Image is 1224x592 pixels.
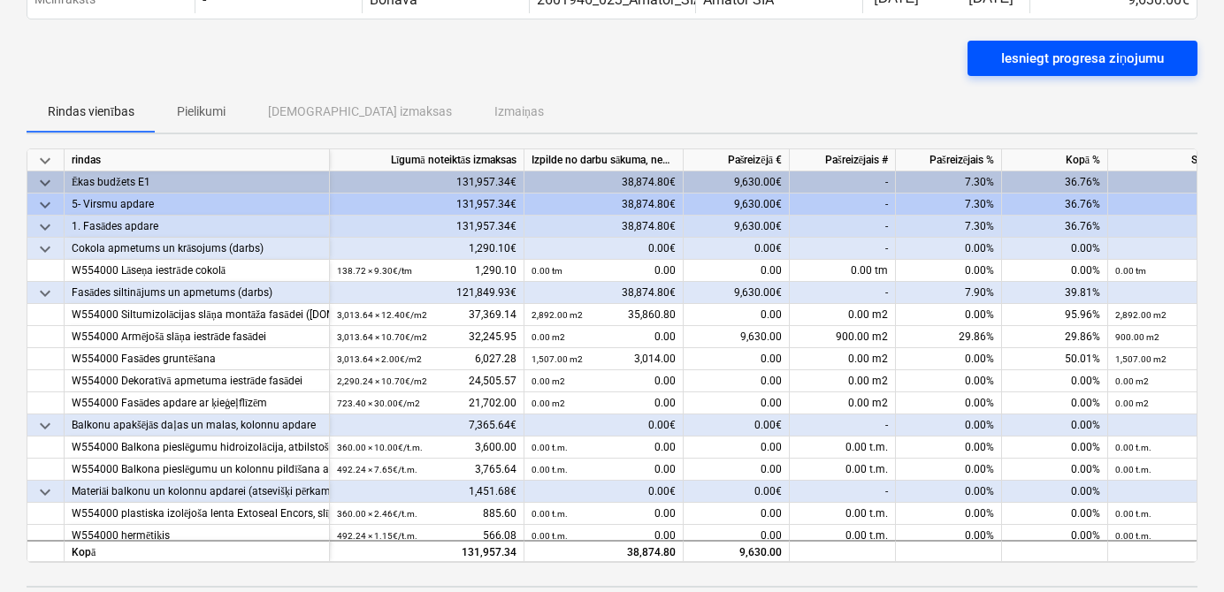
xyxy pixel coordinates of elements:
[790,260,896,282] div: 0.00 tm
[337,392,516,414] div: 21,702.00
[65,540,330,562] div: Kopā
[684,459,790,481] div: 0.00
[896,216,1002,238] div: 7.30%
[72,260,322,282] div: W554000 Lāseņa iestrāde cokolā
[1002,459,1108,481] div: 0.00%
[532,525,676,547] div: 0.00
[684,260,790,282] div: 0.00
[684,481,790,503] div: 0.00€
[684,540,790,562] div: 9,630.00
[1002,282,1108,304] div: 39.81%
[790,436,896,459] div: 0.00 t.m.
[72,171,322,194] div: Ēkas budžets E1
[896,392,1002,414] div: 0.00%
[896,503,1002,525] div: 0.00%
[72,282,322,304] div: Fasādes siltinājums un apmetums (darbs)
[790,238,896,260] div: -
[790,282,896,304] div: -
[684,326,790,348] div: 9,630.00
[790,503,896,525] div: 0.00 t.m.
[72,304,322,326] div: W554000 Siltumizolācijas slāņa montāža fasādei ([DOMAIN_NAME]. ailes)
[968,41,1197,76] button: Iesniegt progresa ziņojumu
[684,392,790,414] div: 0.00
[896,238,1002,260] div: 0.00%
[330,194,524,216] div: 131,957.34€
[684,238,790,260] div: 0.00€
[532,326,676,348] div: 0.00
[1002,370,1108,392] div: 0.00%
[337,266,412,276] small: 138.72 × 9.30€ / tm
[330,216,524,238] div: 131,957.34€
[896,326,1002,348] div: 29.86%
[532,443,568,452] small: 0.00 t.m.
[34,415,56,436] span: keyboard_arrow_down
[72,216,322,238] div: 1. Fasādes apdare
[72,194,322,216] div: 5- Virsmu apdare
[1115,443,1151,452] small: 0.00 t.m.
[532,348,676,370] div: 3,014.00
[1002,525,1108,547] div: 0.00%
[896,370,1002,392] div: 0.00%
[1115,531,1151,541] small: 0.00 t.m.
[337,348,516,370] div: 6,027.28
[72,326,322,348] div: W554000 Armējošā slāņa iestrāde fasādei
[532,531,568,541] small: 0.00 t.m.
[330,282,524,304] div: 121,849.93€
[337,525,516,547] div: 566.08
[790,459,896,481] div: 0.00 t.m.
[532,392,676,414] div: 0.00
[34,150,56,171] span: keyboard_arrow_down
[337,531,417,541] small: 492.24 × 1.15€ / t.m.
[896,414,1002,436] div: 0.00%
[532,542,676,564] div: 38,874.80
[72,414,322,436] div: Balkonu apakšējās daļas un malas, kolonnu apdare
[532,260,676,282] div: 0.00
[524,481,684,503] div: 0.00€
[790,392,896,414] div: 0.00 m2
[896,304,1002,326] div: 0.00%
[524,238,684,260] div: 0.00€
[337,310,427,320] small: 3,013.64 × 12.40€ / m2
[1002,392,1108,414] div: 0.00%
[48,102,134,121] p: Rindas vienības
[524,216,684,238] div: 38,874.80€
[1002,194,1108,216] div: 36.76%
[72,392,322,414] div: W554000 Fasādes apdare ar ķieģeļflīzēm
[532,332,565,342] small: 0.00 m2
[1002,503,1108,525] div: 0.00%
[1002,348,1108,370] div: 50.01%
[72,348,322,370] div: W554000 Fasādes gruntēšana
[34,239,56,260] span: keyboard_arrow_down
[1002,171,1108,194] div: 36.76%
[524,282,684,304] div: 38,874.80€
[790,216,896,238] div: -
[34,172,56,194] span: keyboard_arrow_down
[65,149,330,171] div: rindas
[1115,354,1167,364] small: 1,507.00 m2
[1115,398,1149,408] small: 0.00 m2
[72,436,322,459] div: W554000 Balkona pieslēgumu hidroizolācija, atbilstoši mezglam
[684,149,790,171] div: Pašreizējā €
[1002,436,1108,459] div: 0.00%
[1002,481,1108,503] div: 0.00%
[684,525,790,547] div: 0.00
[337,260,516,282] div: 1,290.10
[337,509,417,519] small: 360.00 × 2.46€ / t.m.
[337,542,516,564] div: 131,957.34
[684,370,790,392] div: 0.00
[896,282,1002,304] div: 7.90%
[1002,304,1108,326] div: 95.96%
[532,459,676,481] div: 0.00
[684,282,790,304] div: 9,630.00€
[34,194,56,216] span: keyboard_arrow_down
[532,503,676,525] div: 0.00
[330,481,524,503] div: 1,451.68€
[896,149,1002,171] div: Pašreizējais %
[532,465,568,474] small: 0.00 t.m.
[72,459,322,481] div: W554000 Balkona pieslēgumu un kolonnu pildīšana ar hermētiķi
[524,414,684,436] div: 0.00€
[1002,414,1108,436] div: 0.00%
[684,503,790,525] div: 0.00
[1115,266,1146,276] small: 0.00 tm
[896,481,1002,503] div: 0.00%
